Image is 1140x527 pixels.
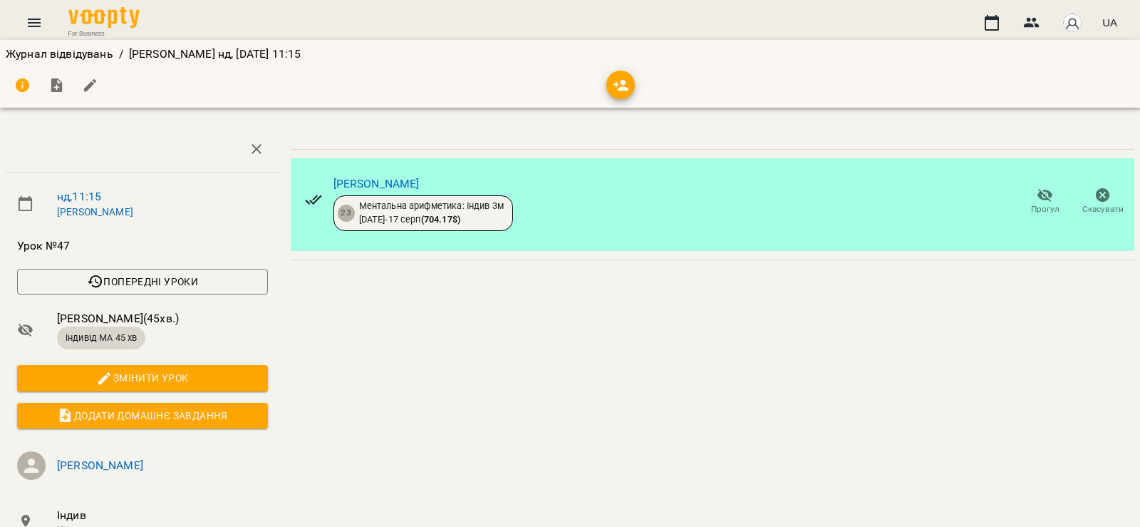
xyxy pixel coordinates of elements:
[17,403,268,429] button: Додати домашнє завдання
[1062,13,1082,33] img: avatar_s.png
[28,369,256,387] span: Змінити урок
[57,459,143,472] a: [PERSON_NAME]
[333,177,420,190] a: [PERSON_NAME]
[1031,203,1059,215] span: Прогул
[129,46,301,63] p: [PERSON_NAME] нд, [DATE] 11:15
[17,6,51,40] button: Menu
[57,190,101,203] a: нд , 11:15
[28,407,256,424] span: Додати домашнє завдання
[1097,9,1123,36] button: UA
[57,332,145,344] span: індивід МА 45 хв
[57,507,268,524] span: Індив
[421,214,460,225] b: ( 704.17 $ )
[17,365,268,391] button: Змінити урок
[338,205,355,222] div: 23
[1082,203,1124,215] span: Скасувати
[1016,182,1074,222] button: Прогул
[28,273,256,290] span: Попередні уроки
[1102,15,1117,30] span: UA
[57,206,133,218] a: [PERSON_NAME]
[359,200,504,226] div: Ментальна арифметика: Індив 3м [DATE] - 17 серп
[68,7,140,28] img: Voopty Logo
[17,269,268,295] button: Попередні уроки
[6,46,1134,63] nav: breadcrumb
[1074,182,1131,222] button: Скасувати
[6,47,113,61] a: Журнал відвідувань
[57,310,268,327] span: [PERSON_NAME] ( 45 хв. )
[68,29,140,38] span: For Business
[17,237,268,255] span: Урок №47
[119,46,123,63] li: /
